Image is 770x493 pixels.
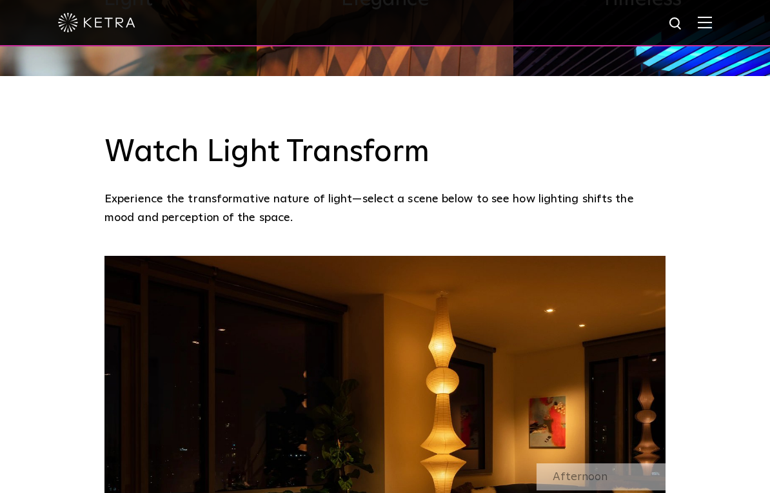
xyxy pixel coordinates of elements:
span: Afternoon [553,471,607,483]
p: Experience the transformative nature of light—select a scene below to see how lighting shifts the... [104,190,666,227]
h3: Watch Light Transform [104,134,666,171]
img: Hamburger%20Nav.svg [698,16,712,28]
img: ketra-logo-2019-white [58,13,135,32]
img: search icon [668,16,684,32]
